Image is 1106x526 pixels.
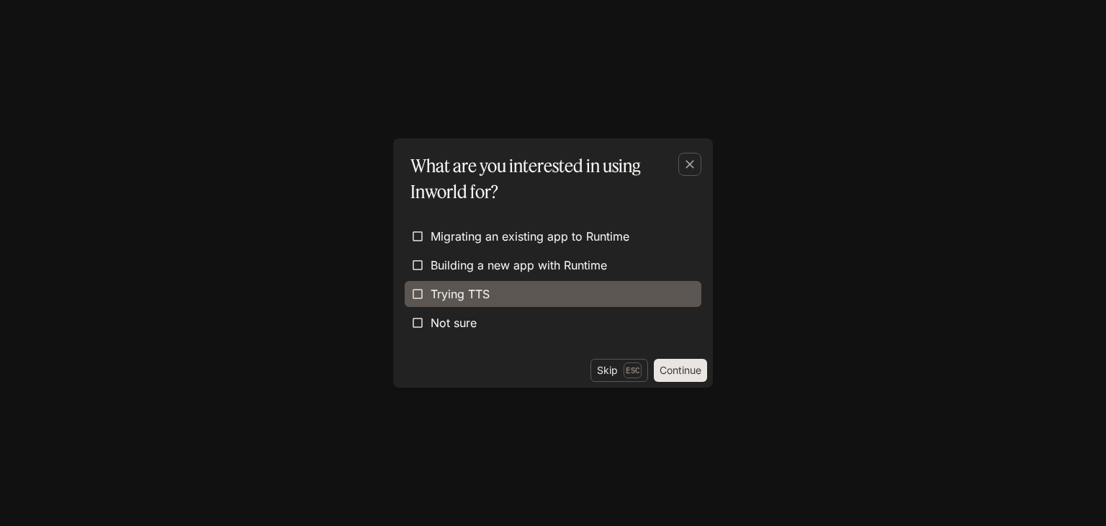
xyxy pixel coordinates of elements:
[431,314,477,331] span: Not sure
[410,153,690,205] p: What are you interested in using Inworld for?
[431,285,490,303] span: Trying TTS
[431,228,629,245] span: Migrating an existing app to Runtime
[431,257,607,274] span: Building a new app with Runtime
[590,359,648,382] button: SkipEsc
[624,362,642,378] p: Esc
[654,359,707,382] button: Continue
